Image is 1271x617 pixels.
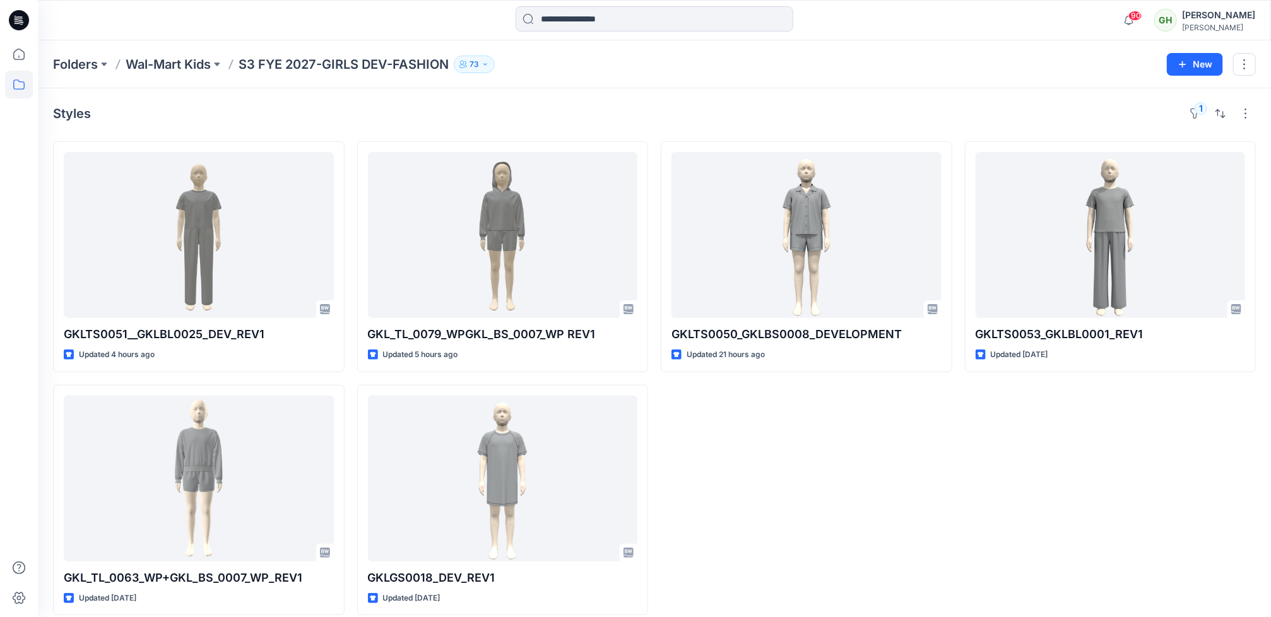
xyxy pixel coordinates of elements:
p: Updated 21 hours ago [687,348,765,361]
a: Wal-Mart Kids [126,56,211,73]
p: GKLTS0053_GKLBL0001_REV1 [976,326,1246,343]
p: Updated [DATE] [79,592,136,605]
div: [PERSON_NAME] [1182,23,1255,32]
button: 1 [1185,103,1205,124]
p: Updated 4 hours ago [79,348,155,361]
button: 73 [454,56,495,73]
a: GKL_TL_0063_WP+GKL_BS_0007_WP_REV1 [64,396,334,561]
button: New [1167,53,1223,76]
p: Updated [DATE] [991,348,1048,361]
a: GKLTS0053_GKLBL0001_REV1 [976,152,1246,318]
p: GKLGS0018_DEV_REV1 [368,569,638,587]
p: S3 FYE 2027-GIRLS DEV-FASHION [239,56,449,73]
p: GKL_TL_0063_WP+GKL_BS_0007_WP_REV1 [64,569,334,587]
span: 90 [1128,11,1142,21]
p: GKL_TL_0079_WPGKL_BS_0007_WP REV1 [368,326,638,343]
p: Updated [DATE] [383,592,440,605]
a: GKLTS0050_GKLBS0008_DEVELOPMENT [671,152,942,318]
a: GKL_TL_0079_WPGKL_BS_0007_WP REV1 [368,152,638,318]
div: [PERSON_NAME] [1182,8,1255,23]
a: Folders [53,56,98,73]
h4: Styles [53,106,91,121]
p: GKLTS0051__GKLBL0025_DEV_REV1 [64,326,334,343]
a: GKLTS0051__GKLBL0025_DEV_REV1 [64,152,334,318]
p: GKLTS0050_GKLBS0008_DEVELOPMENT [671,326,942,343]
p: 73 [470,57,479,71]
a: GKLGS0018_DEV_REV1 [368,396,638,561]
p: Updated 5 hours ago [383,348,458,361]
div: GH [1154,9,1177,32]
